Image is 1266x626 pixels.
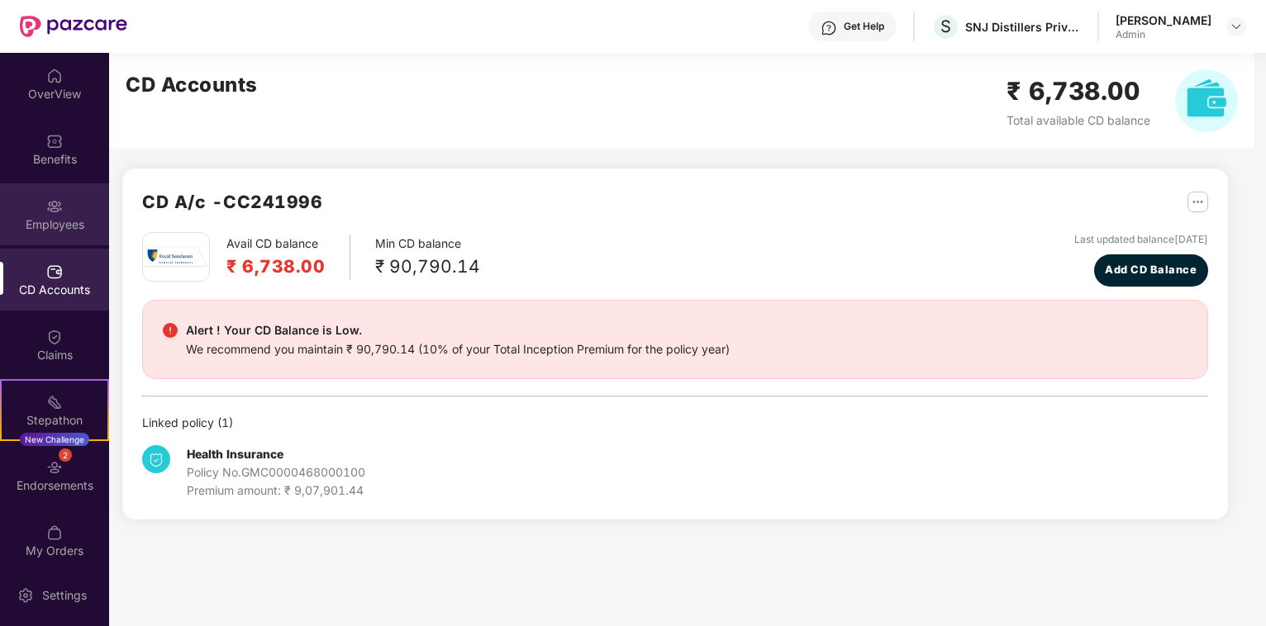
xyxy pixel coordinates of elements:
[965,19,1081,35] div: SNJ Distillers Private Limited
[46,524,63,541] img: svg+xml;base64,PHN2ZyBpZD0iTXlfT3JkZXJzIiBkYXRhLW5hbWU9Ik15IE9yZGVycyIgeG1sbnM9Imh0dHA6Ly93d3cudz...
[46,133,63,149] img: svg+xml;base64,PHN2ZyBpZD0iQmVuZWZpdHMiIHhtbG5zPSJodHRwOi8vd3d3LnczLm9yZy8yMDAwL3N2ZyIgd2lkdGg9Ij...
[1007,113,1150,127] span: Total available CD balance
[821,20,837,36] img: svg+xml;base64,PHN2ZyBpZD0iSGVscC0zMngzMiIgeG1sbnM9Imh0dHA6Ly93d3cudzMub3JnLzIwMDAvc3ZnIiB3aWR0aD...
[46,68,63,84] img: svg+xml;base64,PHN2ZyBpZD0iSG9tZSIgeG1sbnM9Imh0dHA6Ly93d3cudzMub3JnLzIwMDAvc3ZnIiB3aWR0aD0iMjAiIG...
[46,329,63,345] img: svg+xml;base64,PHN2ZyBpZD0iQ2xhaW0iIHhtbG5zPSJodHRwOi8vd3d3LnczLm9yZy8yMDAwL3N2ZyIgd2lkdGg9IjIwIi...
[37,587,92,604] div: Settings
[186,340,730,358] div: We recommend you maintain ₹ 90,790.14 (10% of your Total Inception Premium for the policy year)
[145,246,207,268] img: rsi.png
[1105,262,1197,278] span: Add CD Balance
[163,323,178,338] img: svg+xml;base64,PHN2ZyBpZD0iRGFuZ2VyX2FsZXJ0IiBkYXRhLW5hbWU9IkRhbmdlciBhbGVydCIgeG1sbnM9Imh0dHA6Ly...
[17,587,34,604] img: svg+xml;base64,PHN2ZyBpZD0iU2V0dGluZy0yMHgyMCIgeG1sbnM9Imh0dHA6Ly93d3cudzMub3JnLzIwMDAvc3ZnIiB3aW...
[375,253,480,280] div: ₹ 90,790.14
[1230,20,1243,33] img: svg+xml;base64,PHN2ZyBpZD0iRHJvcGRvd24tMzJ4MzIiIHhtbG5zPSJodHRwOi8vd3d3LnczLm9yZy8yMDAwL3N2ZyIgd2...
[2,412,107,429] div: Stepathon
[46,263,63,280] img: svg+xml;base64,PHN2ZyBpZD0iQ0RfQWNjb3VudHMiIGRhdGEtbmFtZT0iQ0QgQWNjb3VudHMiIHhtbG5zPSJodHRwOi8vd3...
[1007,72,1150,111] h2: ₹ 6,738.00
[940,17,951,36] span: S
[187,463,365,481] div: Policy No. GMC0000468000100
[1074,232,1208,248] div: Last updated balance [DATE]
[20,433,89,446] div: New Challenge
[187,481,365,500] div: Premium amount: ₹ 9,07,901.44
[59,448,72,462] div: 2
[20,16,127,37] img: New Pazcare Logo
[142,188,322,216] h2: CD A/c - CC241996
[126,69,258,101] h2: CD Accounts
[142,445,170,473] img: svg+xml;base64,PHN2ZyB4bWxucz0iaHR0cDovL3d3dy53My5vcmcvMjAwMC9zdmciIHdpZHRoPSIzNCIgaGVpZ2h0PSIzNC...
[226,253,325,280] h2: ₹ 6,738.00
[142,414,1208,432] div: Linked policy ( 1 )
[1116,12,1211,28] div: [PERSON_NAME]
[46,198,63,215] img: svg+xml;base64,PHN2ZyBpZD0iRW1wbG95ZWVzIiB4bWxucz0iaHR0cDovL3d3dy53My5vcmcvMjAwMC9zdmciIHdpZHRoPS...
[1187,192,1208,212] img: svg+xml;base64,PHN2ZyB4bWxucz0iaHR0cDovL3d3dy53My5vcmcvMjAwMC9zdmciIHdpZHRoPSIyNSIgaGVpZ2h0PSIyNS...
[46,459,63,476] img: svg+xml;base64,PHN2ZyBpZD0iRW5kb3JzZW1lbnRzIiB4bWxucz0iaHR0cDovL3d3dy53My5vcmcvMjAwMC9zdmciIHdpZH...
[844,20,884,33] div: Get Help
[375,235,480,280] div: Min CD balance
[187,447,283,461] b: Health Insurance
[1175,69,1238,132] img: svg+xml;base64,PHN2ZyB4bWxucz0iaHR0cDovL3d3dy53My5vcmcvMjAwMC9zdmciIHhtbG5zOnhsaW5rPSJodHRwOi8vd3...
[186,320,730,340] div: Alert ! Your CD Balance is Low.
[1094,254,1208,287] button: Add CD Balance
[226,235,350,280] div: Avail CD balance
[1116,28,1211,41] div: Admin
[46,394,63,410] img: svg+xml;base64,PHN2ZyB4bWxucz0iaHR0cDovL3d3dy53My5vcmcvMjAwMC9zdmciIHdpZHRoPSIyMSIgaGVpZ2h0PSIyMC...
